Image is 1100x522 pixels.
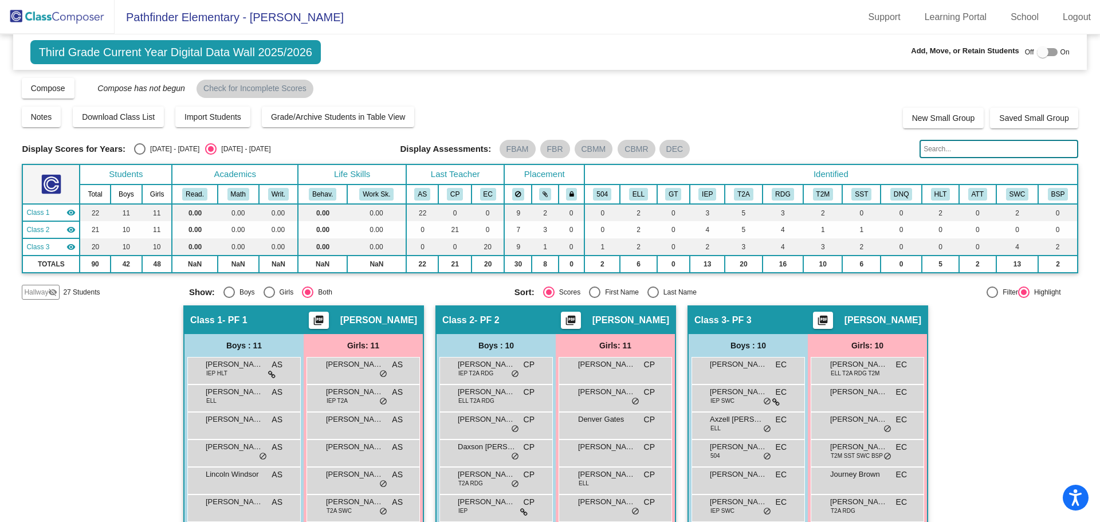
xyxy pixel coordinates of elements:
div: Last Name [659,287,697,297]
span: Class 3 [26,242,49,252]
td: 0.00 [298,204,347,221]
td: 90 [80,256,110,273]
span: IEP T2A [327,397,348,405]
mat-chip: Check for Incomplete Scores [197,80,313,98]
span: [PERSON_NAME] [340,315,417,326]
td: NaN [298,256,347,273]
div: [DATE] - [DATE] [217,144,270,154]
span: Class 2 [26,225,49,235]
th: SST Process was initiated or continued this year [842,185,881,204]
button: CP [447,188,463,201]
span: [PERSON_NAME] [326,386,383,398]
span: CP [644,359,655,371]
td: 2 [959,256,996,273]
span: IEP T2A RDG [458,369,493,378]
td: 5 [725,204,762,221]
button: ELL [629,188,648,201]
button: HLT [931,188,950,201]
span: Denver Gates [578,414,635,425]
span: Saved Small Group [999,113,1068,123]
td: 0.00 [172,204,217,221]
a: School [1001,8,1048,26]
td: 0.00 [347,221,406,238]
span: Compose has not begun [86,84,185,93]
span: [PERSON_NAME] [PERSON_NAME] [206,359,263,370]
span: [PERSON_NAME] [830,386,887,398]
td: 2 [842,238,881,256]
span: Axzell [PERSON_NAME][GEOGRAPHIC_DATA] [710,414,767,425]
td: 2 [620,204,657,221]
td: NaN [172,256,217,273]
td: 42 [111,256,142,273]
mat-icon: visibility [66,225,76,234]
div: Scores [555,287,580,297]
th: Life Skills [298,164,406,185]
span: [PERSON_NAME] [844,315,921,326]
mat-chip: FBR [540,140,570,158]
td: 6 [620,256,657,273]
td: 11 [142,204,172,221]
td: Emily Courtney - PF 3 [22,238,80,256]
td: 2 [690,238,725,256]
th: Total [80,185,110,204]
td: 2 [803,204,842,221]
button: Read. [182,188,207,201]
td: NaN [218,256,259,273]
span: CP [644,414,655,426]
td: 2 [1038,256,1077,273]
td: 22 [406,256,439,273]
span: EC [776,414,787,426]
div: Both [313,287,332,297]
td: 0 [657,221,690,238]
span: Daxson [PERSON_NAME] [458,441,515,453]
span: [PERSON_NAME] [458,414,515,425]
td: 2 [532,204,559,221]
span: do_not_disturb_alt [883,425,891,434]
td: 2 [922,204,959,221]
td: 20 [472,256,505,273]
th: Keep with teacher [559,185,584,204]
td: 13 [996,256,1039,273]
button: AS [414,188,430,201]
td: 10 [111,238,142,256]
div: Highlight [1030,287,1061,297]
span: On [1060,47,1070,57]
span: ELL [710,424,721,433]
td: 0.00 [347,238,406,256]
mat-radio-group: Select an option [189,286,506,298]
th: Math Improvement (2B) at some point in the 2024-25 school year [803,185,842,204]
span: EC [896,386,907,398]
td: 5 [725,221,762,238]
span: Class 1 [26,207,49,218]
span: Class 1 [190,315,222,326]
span: Show: [189,287,215,297]
td: 0.00 [218,204,259,221]
td: Ava Stanley - PF 1 [22,204,80,221]
span: [PERSON_NAME] [830,359,887,370]
td: 0 [559,238,584,256]
span: EC [776,386,787,398]
th: Considered for SpEd (did not qualify) [881,185,922,204]
td: 0 [657,238,690,256]
td: 22 [406,204,439,221]
input: Search... [920,140,1078,158]
td: 48 [142,256,172,273]
td: 0 [472,204,505,221]
button: SWC [1006,188,1029,201]
div: Boys : 10 [437,334,556,357]
span: Compose [31,84,65,93]
div: [DATE] - [DATE] [146,144,199,154]
button: Print Students Details [309,312,329,329]
span: Grade/Archive Students in Table View [271,112,406,121]
th: Girls [142,185,172,204]
td: 2 [1038,238,1077,256]
button: DNQ [890,188,912,201]
span: IEP HLT [206,369,227,378]
td: 0 [842,204,881,221]
div: First Name [600,287,639,297]
span: AS [272,441,282,453]
td: 1 [532,238,559,256]
td: 0.00 [259,204,298,221]
span: [PERSON_NAME] [458,386,515,398]
button: Compose [22,78,74,99]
